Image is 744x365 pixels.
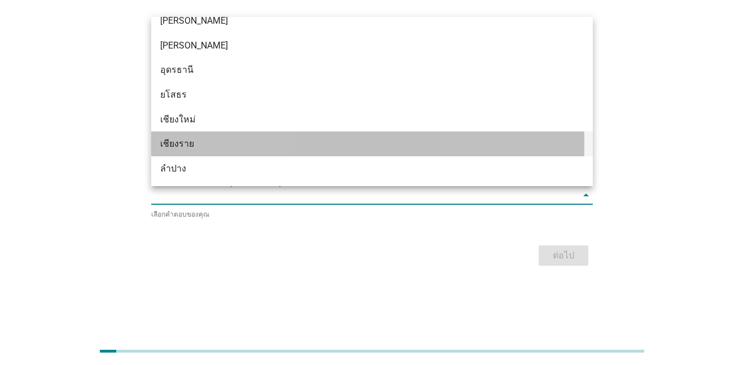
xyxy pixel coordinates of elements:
div: เชียงใหม่ [160,113,548,126]
i: arrow_drop_down [579,188,593,202]
div: เชียงราย [160,137,548,151]
div: [PERSON_NAME] [160,14,548,28]
div: [PERSON_NAME] [160,39,548,52]
div: อุดรธานี [160,63,548,77]
div: ยโสธร [160,88,548,102]
div: ลำปาง [160,162,548,175]
div: เลือกคำตอบของคุณ [151,209,593,219]
input: รายการนี้เป็นแบบอัตโนมัติ คุณสามารถพิมพ์ลงในรายการนี้ [151,186,577,204]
